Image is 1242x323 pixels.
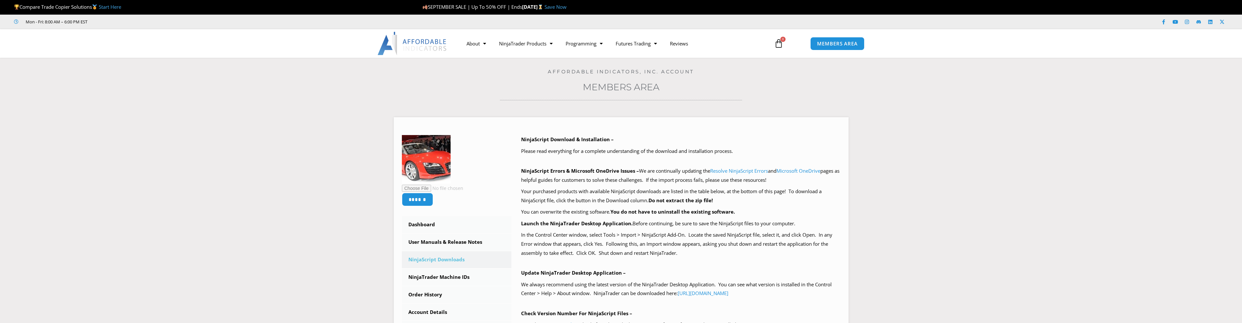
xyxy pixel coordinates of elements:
img: 🥇 [92,5,97,9]
p: In the Control Center window, select Tools > Import > NinjaScript Add-On. Locate the saved NinjaS... [521,230,840,258]
span: 0 [780,37,786,42]
a: Microsoft OneDrive [776,168,820,174]
a: MEMBERS AREA [810,37,864,50]
img: 🏆 [14,5,19,9]
a: Programming [559,36,609,51]
span: SEPTEMBER SALE | Up To 50% OFF | Ends [422,4,522,10]
strong: [DATE] [522,4,544,10]
a: Dashboard [402,216,512,233]
a: Reviews [663,36,695,51]
a: NinjaTrader Products [493,36,559,51]
a: Affordable Indicators, Inc. Account [548,68,694,75]
a: 0 [764,34,793,53]
span: MEMBERS AREA [817,41,858,46]
p: Before continuing, be sure to save the NinjaScript files to your computer. [521,219,840,228]
b: Launch the NinjaTrader Desktop Application. [521,220,633,227]
span: Mon - Fri: 8:00 AM – 6:00 PM EST [24,18,87,26]
a: Save Now [544,4,567,10]
a: NinjaScript Downloads [402,251,512,268]
p: We always recommend using the latest version of the NinjaTrader Desktop Application. You can see ... [521,280,840,298]
b: You do not have to uninstall the existing software. [610,208,735,215]
a: Account Details [402,304,512,321]
p: Please read everything for a complete understanding of the download and installation process. [521,147,840,156]
img: ⌛ [538,5,543,9]
p: You can overwrite the existing software. [521,207,840,217]
a: Futures Trading [609,36,663,51]
a: Start Here [99,4,121,10]
a: [URL][DOMAIN_NAME] [678,290,728,296]
b: NinjaScript Download & Installation – [521,136,614,143]
a: Order History [402,286,512,303]
b: Check Version Number For NinjaScript Files – [521,310,632,317]
a: User Manuals & Release Notes [402,234,512,251]
iframe: Customer reviews powered by Trustpilot [96,19,194,25]
span: Compare Trade Copier Solutions [14,4,121,10]
a: NinjaTrader Machine IDs [402,269,512,286]
img: 🍂 [423,5,428,9]
img: LogoAI | Affordable Indicators – NinjaTrader [378,32,447,55]
p: Your purchased products with available NinjaScript downloads are listed in the table below, at th... [521,187,840,205]
b: Do not extract the zip file! [648,197,713,204]
a: About [460,36,493,51]
img: 3ee683f73698ab415072bb61d0c4a30ea594e2c7081ce26ece6514e68a88b5eb [402,135,451,184]
nav: Menu [460,36,767,51]
a: Members Area [583,81,659,93]
a: Resolve NinjaScript Errors [710,168,768,174]
b: NinjaScript Errors & Microsoft OneDrive Issues – [521,168,639,174]
p: We are continually updating the and pages as helpful guides for customers to solve these challeng... [521,167,840,185]
b: Update NinjaTrader Desktop Application – [521,269,626,276]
